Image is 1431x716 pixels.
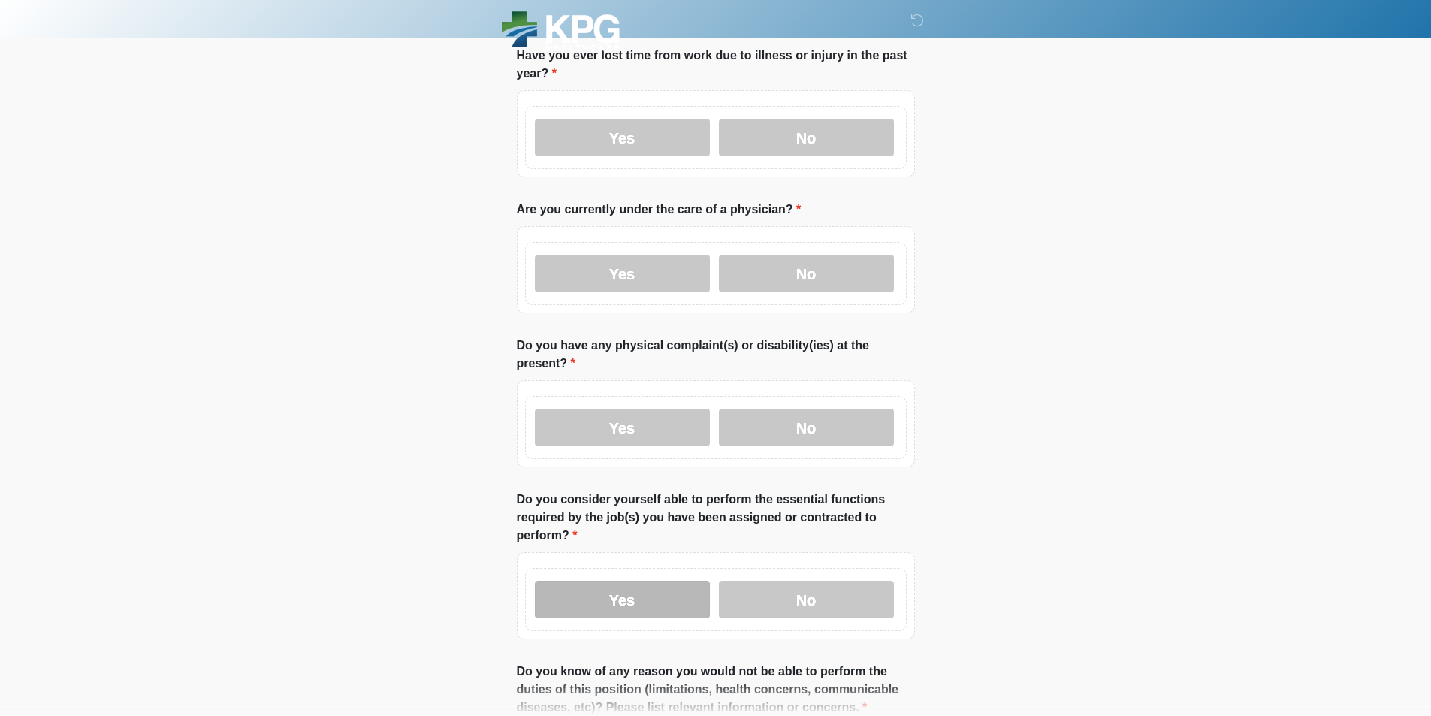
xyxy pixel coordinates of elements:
[719,581,894,618] label: No
[719,409,894,446] label: No
[535,581,710,618] label: Yes
[719,255,894,292] label: No
[517,491,915,545] label: Do you consider yourself able to perform the essential functions required by the job(s) you have ...
[502,11,620,51] img: KPG Healthcare Logo
[517,47,915,83] label: Have you ever lost time from work due to illness or injury in the past year?
[535,119,710,156] label: Yes
[517,201,802,219] label: Are you currently under the care of a physician?
[517,337,915,373] label: Do you have any physical complaint(s) or disability(ies) at the present?
[719,119,894,156] label: No
[535,255,710,292] label: Yes
[535,409,710,446] label: Yes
